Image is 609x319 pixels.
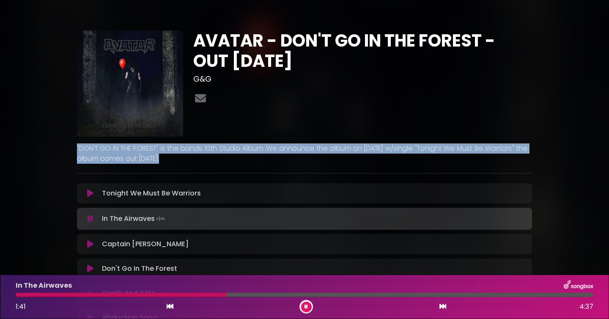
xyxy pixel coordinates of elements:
[77,143,532,164] p: "DON'T GO IN THE FOREST" is the bands 10th Studio Album. We announce the album on [DATE] w/single...
[193,74,532,84] h3: G&G
[102,188,201,198] p: Tonight We Must Be Warriors
[77,30,183,137] img: F2dxkizfSxmxPj36bnub
[16,302,26,311] span: 1:41
[579,302,593,312] span: 4:37
[102,239,189,249] p: Captain [PERSON_NAME]
[102,213,167,225] p: In The Airwaves
[155,213,167,225] img: waveform4.gif
[564,280,593,291] img: songbox-logo-white.png
[193,30,532,71] h1: AVATAR - DON'T GO IN THE FOREST - OUT [DATE]
[16,280,72,291] p: In The Airwaves
[102,264,177,274] p: Don't Go In The Forest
